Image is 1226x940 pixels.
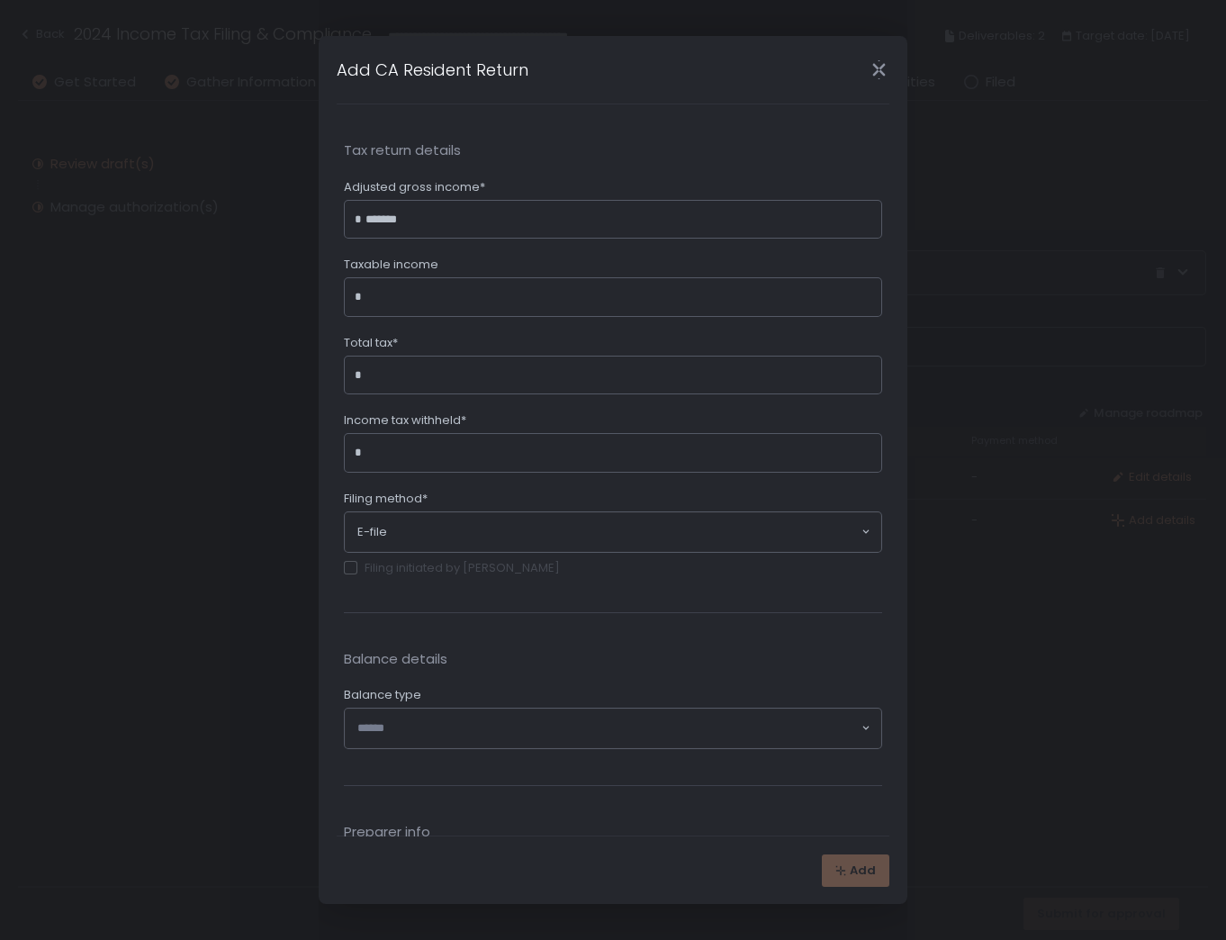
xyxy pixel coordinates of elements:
span: Balance type [344,687,421,703]
div: Search for option [345,709,881,748]
span: Tax return details [344,140,882,161]
span: Preparer info [344,822,882,843]
input: Search for option [357,719,860,737]
div: Search for option [345,512,881,552]
span: Taxable income [344,257,438,273]
span: Balance details [344,649,882,670]
span: Income tax withheld* [344,412,466,429]
span: Adjusted gross income* [344,179,485,195]
input: Search for option [387,523,860,541]
div: Close [850,59,907,80]
span: Total tax* [344,335,398,351]
span: Filing method* [344,491,428,507]
h1: Add CA Resident Return [337,58,528,82]
span: E-file [357,524,387,540]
